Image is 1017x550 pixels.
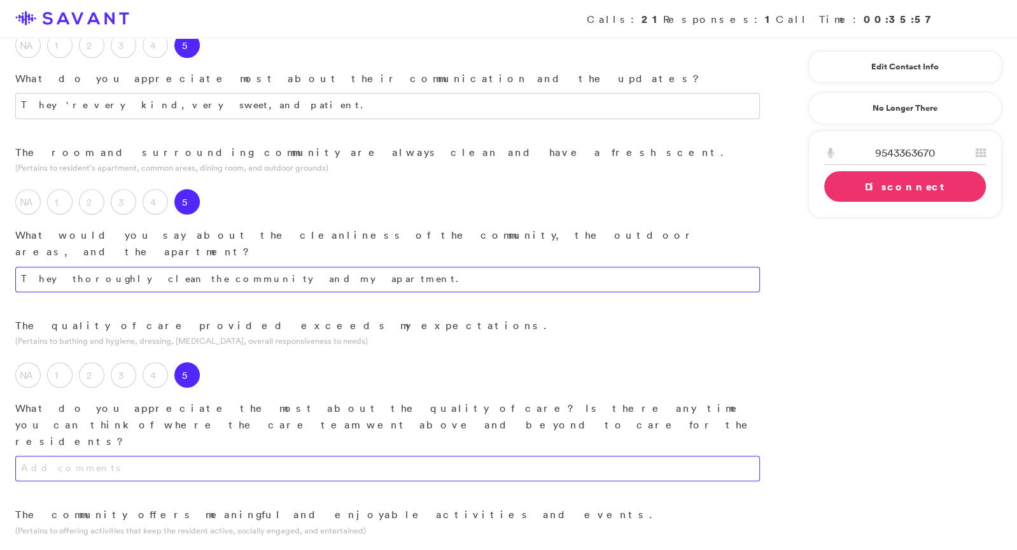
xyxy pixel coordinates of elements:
[143,362,168,388] label: 4
[15,400,760,449] p: What do you appreciate the most about the quality of care? Is there any time you can think of whe...
[864,12,938,26] strong: 00:35:57
[15,145,760,161] p: The room and surrounding community are always clean and have a fresh scent.
[143,189,168,215] label: 4
[79,362,104,388] label: 2
[79,32,104,58] label: 2
[15,32,41,58] label: NA
[15,162,760,174] p: (Pertains to resident's apartment, common areas, dining room, and outdoor grounds)
[15,318,760,334] p: The quality of care provided exceeds my expectations.
[15,507,760,523] p: The community offers meaningful and enjoyable activities and events.
[808,92,1002,124] a: No Longer There
[111,32,136,58] label: 3
[111,189,136,215] label: 3
[111,362,136,388] label: 3
[15,362,41,388] label: NA
[15,525,760,537] p: (Pertains to offering activities that keep the resident active, socially engaged, and entertained)
[174,189,200,215] label: 5
[765,12,776,26] strong: 1
[47,32,73,58] label: 1
[143,32,168,58] label: 4
[15,335,760,347] p: (Pertains to bathing and hygiene, dressing, [MEDICAL_DATA], overall responsiveness to needs)
[15,189,41,215] label: NA
[79,189,104,215] label: 2
[824,171,986,202] a: Disconnect
[47,189,73,215] label: 1
[642,12,663,26] strong: 21
[174,32,200,58] label: 5
[15,71,760,87] p: What do you appreciate most about their communication and the updates?
[47,362,73,388] label: 1
[824,57,986,77] a: Edit Contact Info
[15,227,760,260] p: What would you say about the cleanliness of the community, the outdoor areas, and the apartment?
[174,362,200,388] label: 5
